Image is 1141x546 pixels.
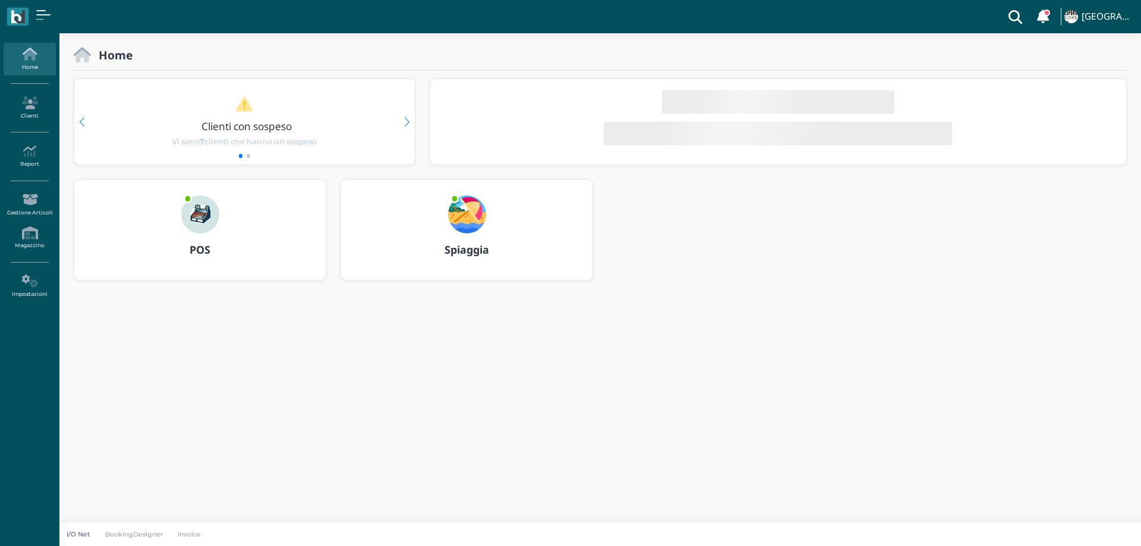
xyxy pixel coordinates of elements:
b: 7 [200,137,204,146]
a: ... POS [74,179,326,295]
img: ... [181,195,219,233]
img: logo [11,10,24,24]
b: Spiaggia [445,242,489,257]
a: ... [GEOGRAPHIC_DATA] [1063,2,1134,31]
a: Magazzino [4,222,55,254]
a: Home [4,43,55,75]
h2: Home [91,49,133,61]
h3: Clienti con sospeso [99,121,394,132]
div: 1 / 2 [74,79,415,165]
span: Vi sono clienti che hanno un sospeso [172,136,317,147]
a: Report [4,140,55,173]
a: Clienti [4,91,55,124]
h4: [GEOGRAPHIC_DATA] [1082,12,1134,22]
a: Gestione Articoli [4,188,55,221]
a: Clienti con sospeso Vi sono7clienti che hanno un sospeso [97,96,392,147]
div: Previous slide [79,118,84,127]
a: ... Spiaggia [341,179,593,295]
img: ... [1064,10,1077,23]
a: Impostazioni [4,270,55,302]
iframe: Help widget launcher [1057,509,1131,536]
img: ... [448,195,486,233]
div: Next slide [404,118,409,127]
b: POS [190,242,210,257]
